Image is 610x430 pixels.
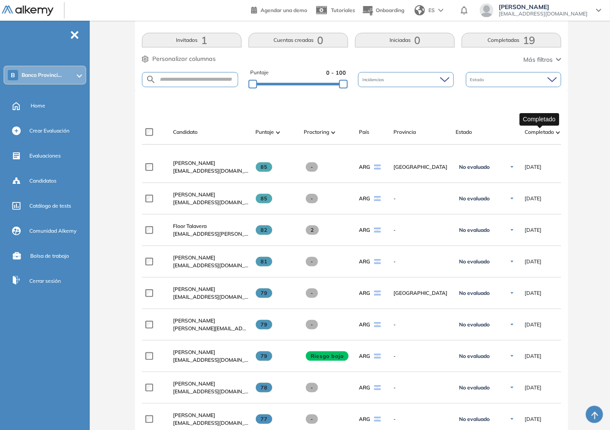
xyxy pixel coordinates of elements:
[306,257,318,266] span: -
[306,288,318,298] span: -
[251,4,307,15] a: Agendar una demo
[256,383,273,392] span: 78
[462,33,561,47] button: Completadas19
[459,195,490,202] span: No evaluado
[459,321,490,328] span: No evaluado
[29,152,61,160] span: Evaluaciones
[459,164,490,171] span: No evaluado
[250,69,269,77] span: Puntaje
[374,164,381,170] img: ARG
[359,163,371,171] span: ARG
[173,223,207,229] span: Floor Talavera
[173,230,249,238] span: [EMAIL_ADDRESS][PERSON_NAME][DOMAIN_NAME]
[256,288,273,298] span: 79
[359,258,371,266] span: ARG
[459,290,490,297] span: No evaluado
[428,6,435,14] span: ES
[509,259,515,264] img: Ícono de flecha
[331,131,336,134] img: [missing "en.ARROW_ALT" translation]
[29,202,71,210] span: Catálogo de tests
[306,383,318,392] span: -
[374,417,381,422] img: ARG
[525,415,542,423] span: [DATE]
[256,320,273,329] span: 79
[173,412,215,418] span: [PERSON_NAME]
[331,7,355,13] span: Tutoriales
[173,167,249,175] span: [EMAIL_ADDRESS][DOMAIN_NAME]
[173,388,249,395] span: [EMAIL_ADDRESS][DOMAIN_NAME]
[173,160,215,166] span: [PERSON_NAME]
[152,54,216,63] span: Personalizar columnas
[146,74,156,85] img: SEARCH_ALT
[519,113,559,126] div: Completado
[374,259,381,264] img: ARG
[11,72,15,79] span: B
[256,194,273,203] span: 85
[499,3,588,10] span: [PERSON_NAME]
[173,293,249,301] span: [EMAIL_ADDRESS][DOMAIN_NAME]
[173,191,215,198] span: [PERSON_NAME]
[438,9,443,12] img: arrow
[509,322,515,327] img: Ícono de flecha
[306,162,318,172] span: -
[525,321,542,329] span: [DATE]
[459,353,490,360] span: No evaluado
[173,380,215,387] span: [PERSON_NAME]
[30,252,69,260] span: Bolsa de trabajo
[459,416,490,423] span: No evaluado
[374,354,381,359] img: ARG
[256,257,273,266] span: 81
[525,128,554,136] span: Completado
[173,159,249,167] a: [PERSON_NAME]
[456,128,472,136] span: Estado
[358,72,454,87] div: Incidencias
[359,226,371,234] span: ARG
[525,352,542,360] span: [DATE]
[359,384,371,392] span: ARG
[466,72,562,87] div: Estado
[306,351,349,361] span: Riesgo bajo
[248,33,348,47] button: Cuentas creadas0
[374,385,381,390] img: ARG
[359,289,371,297] span: ARG
[326,69,346,77] span: 0 - 100
[394,321,449,329] span: -
[374,322,381,327] img: ARG
[261,7,307,13] span: Agendar una demo
[470,76,486,83] span: Estado
[394,226,449,234] span: -
[374,291,381,296] img: ARG
[173,380,249,388] a: [PERSON_NAME]
[394,352,449,360] span: -
[394,163,449,171] span: [GEOGRAPHIC_DATA]
[173,348,249,356] a: [PERSON_NAME]
[359,352,371,360] span: ARG
[173,317,249,325] a: [PERSON_NAME]
[509,228,515,233] img: Ícono de flecha
[525,163,542,171] span: [DATE]
[306,320,318,329] span: -
[499,10,588,17] span: [EMAIL_ADDRESS][DOMAIN_NAME]
[256,351,273,361] span: 79
[394,289,449,297] span: [GEOGRAPHIC_DATA]
[256,128,274,136] span: Puntaje
[29,277,61,285] span: Cerrar sesión
[509,196,515,201] img: Ícono de flecha
[173,222,249,230] a: Floor Talavera
[525,289,542,297] span: [DATE]
[173,356,249,364] span: [EMAIL_ADDRESS][DOMAIN_NAME]
[173,199,249,206] span: [EMAIL_ADDRESS][DOMAIN_NAME]
[394,415,449,423] span: -
[306,194,318,203] span: -
[415,5,425,16] img: world
[173,254,249,262] a: [PERSON_NAME]
[173,286,215,292] span: [PERSON_NAME]
[362,76,386,83] span: Incidencias
[509,291,515,296] img: Ícono de flecha
[256,414,273,424] span: 77
[142,33,242,47] button: Invitados1
[256,162,273,172] span: 85
[173,325,249,332] span: [PERSON_NAME][EMAIL_ADDRESS][DOMAIN_NAME]
[509,354,515,359] img: Ícono de flecha
[2,6,53,16] img: Logo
